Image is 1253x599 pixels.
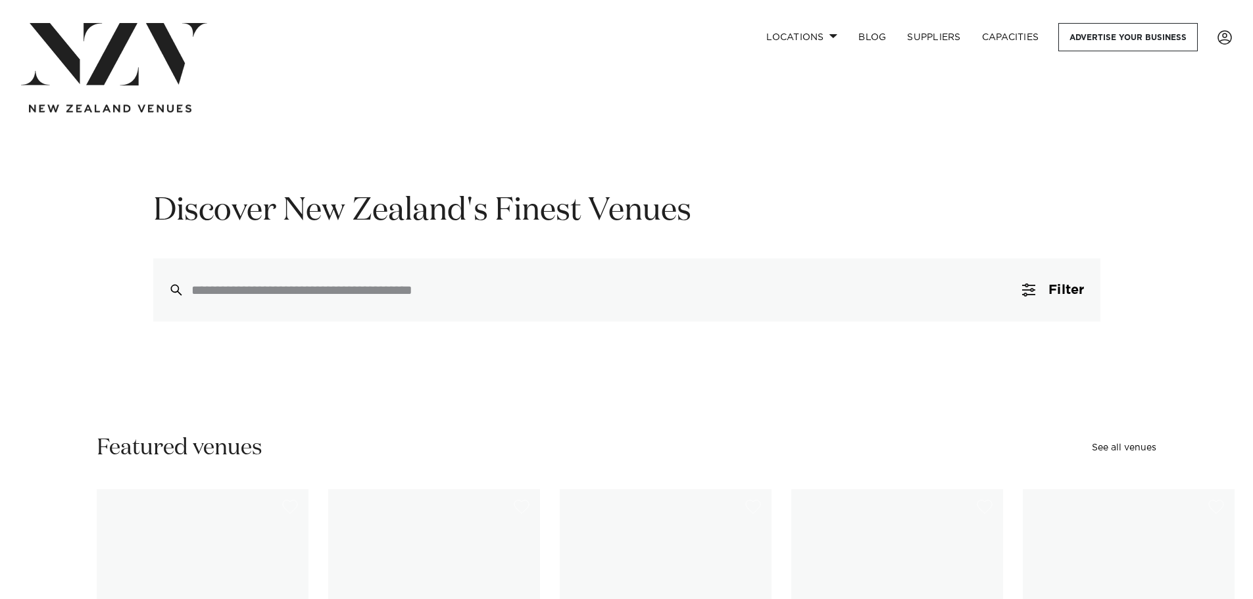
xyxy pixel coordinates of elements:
a: BLOG [848,23,897,51]
a: Locations [756,23,848,51]
h2: Featured venues [97,433,262,463]
a: See all venues [1092,443,1156,452]
span: Filter [1048,283,1084,297]
a: Capacities [971,23,1050,51]
img: nzv-logo.png [21,23,207,85]
a: Advertise your business [1058,23,1198,51]
a: SUPPLIERS [897,23,971,51]
button: Filter [1006,258,1100,322]
h1: Discover New Zealand's Finest Venues [153,191,1100,232]
img: new-zealand-venues-text.png [29,105,191,113]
